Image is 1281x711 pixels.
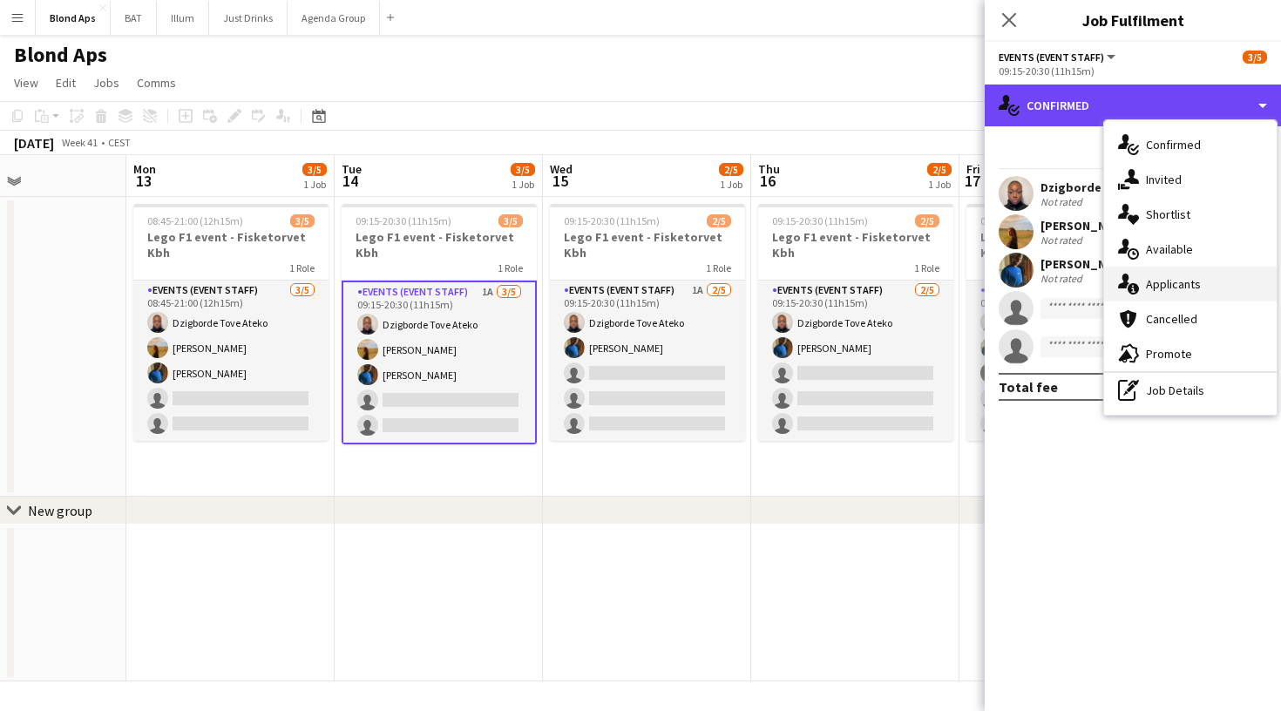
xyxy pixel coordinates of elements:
span: 09:15-20:30 (11h15m) [564,214,660,227]
div: CEST [108,136,131,149]
span: 1 Role [289,261,315,274]
h1: Blond Aps [14,42,107,68]
span: 09:15-20:30 (11h15m) [772,214,868,227]
a: View [7,71,45,94]
app-job-card: 08:45-21:00 (12h15m)3/5Lego F1 event - Fisketorvet Kbh1 RoleEvents (Event Staff)3/508:45-21:00 (1... [133,204,329,441]
div: 09:15-20:30 (11h15m) [999,64,1267,78]
button: Agenda Group [288,1,380,35]
span: 09:15-20:30 (11h15m) [980,214,1076,227]
button: Just Drinks [209,1,288,35]
app-card-role: Events (Event Staff)3/509:15-20:30 (11h15m)Dzigborde Tove Ateko[PERSON_NAME][PERSON_NAME] [966,281,1162,441]
span: 14 [339,171,362,191]
h3: Lego F1 event - Fisketorvet Kbh [758,229,953,261]
div: Total fee [999,378,1058,396]
span: 3/5 [498,214,523,227]
span: 3/5 [511,163,535,176]
button: BAT [111,1,157,35]
span: Cancelled [1146,311,1197,327]
div: Not rated [1040,195,1086,208]
span: Confirmed [1146,137,1201,152]
app-job-card: 09:15-20:30 (11h15m)2/5Lego F1 event - Fisketorvet Kbh1 RoleEvents (Event Staff)2/509:15-20:30 (1... [758,204,953,441]
span: 13 [131,171,156,191]
span: Week 41 [58,136,101,149]
h3: Lego F1 event - Fisketorvet Kbh [342,229,537,261]
span: Promote [1146,346,1192,362]
span: Applicants [1146,276,1201,292]
span: 1 Role [498,261,523,274]
span: Comms [137,75,176,91]
div: [PERSON_NAME] [1040,256,1133,272]
span: Thu [758,161,780,177]
app-card-role: Events (Event Staff)3/508:45-21:00 (12h15m)Dzigborde Tove Ateko[PERSON_NAME][PERSON_NAME] [133,281,329,441]
h3: Job Fulfilment [985,9,1281,31]
app-job-card: 09:15-20:30 (11h15m)2/5Lego F1 event - Fisketorvet Kbh1 RoleEvents (Event Staff)1A2/509:15-20:30 ... [550,204,745,441]
span: 08:45-21:00 (12h15m) [147,214,243,227]
button: Events (Event Staff) [999,51,1118,64]
div: Not rated [1040,272,1086,285]
div: 1 Job [512,178,534,191]
span: Events (Event Staff) [999,51,1104,64]
div: Job Details [1104,373,1277,408]
div: [DATE] [14,134,54,152]
span: Available [1146,241,1193,257]
span: Edit [56,75,76,91]
a: Comms [130,71,183,94]
div: Not rated [1040,234,1086,247]
h3: Lego F1 event - Fisketorvet Kbh [550,229,745,261]
span: 15 [547,171,573,191]
span: 1 Role [914,261,939,274]
div: Dzigborde Tove Ateko [1040,179,1169,195]
app-card-role: Events (Event Staff)2/509:15-20:30 (11h15m)Dzigborde Tove Ateko[PERSON_NAME] [758,281,953,441]
div: Confirmed [985,85,1281,126]
span: Shortlist [1146,207,1190,222]
span: 2/5 [719,163,743,176]
span: 17 [964,171,980,191]
span: Fri [966,161,980,177]
span: Wed [550,161,573,177]
div: 1 Job [720,178,742,191]
span: Mon [133,161,156,177]
span: Tue [342,161,362,177]
span: View [14,75,38,91]
a: Edit [49,71,83,94]
span: Invited [1146,172,1182,187]
div: 1 Job [928,178,951,191]
a: Jobs [86,71,126,94]
span: 2/5 [915,214,939,227]
div: 1 Job [303,178,326,191]
button: Illum [157,1,209,35]
app-job-card: 09:15-20:30 (11h15m)3/5Lego F1 event - Fisketorvet Kbh1 RoleEvents (Event Staff)1A3/509:15-20:30 ... [342,204,537,444]
span: 2/5 [707,214,731,227]
h3: Lego F1 event - Fisketorvet Kbh [966,229,1162,261]
span: 3/5 [302,163,327,176]
div: New group [28,502,92,519]
app-card-role: Events (Event Staff)1A3/509:15-20:30 (11h15m)Dzigborde Tove Ateko[PERSON_NAME][PERSON_NAME] [342,281,537,444]
span: Jobs [93,75,119,91]
app-job-card: 09:15-20:30 (11h15m)3/5Lego F1 event - Fisketorvet Kbh1 RoleEvents (Event Staff)3/509:15-20:30 (1... [966,204,1162,441]
h3: Lego F1 event - Fisketorvet Kbh [133,229,329,261]
span: 3/5 [1243,51,1267,64]
span: 16 [756,171,780,191]
span: 1 Role [706,261,731,274]
div: [PERSON_NAME] [1040,218,1133,234]
span: 09:15-20:30 (11h15m) [356,214,451,227]
span: 3/5 [290,214,315,227]
span: 2/5 [927,163,952,176]
button: Blond Aps [36,1,111,35]
app-card-role: Events (Event Staff)1A2/509:15-20:30 (11h15m)Dzigborde Tove Ateko[PERSON_NAME] [550,281,745,441]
